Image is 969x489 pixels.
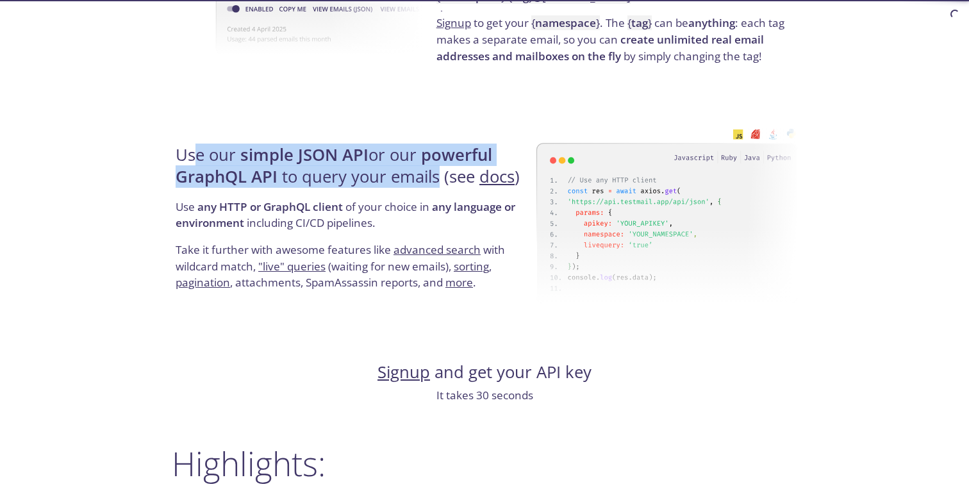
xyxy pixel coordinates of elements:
[531,15,600,30] code: { }
[535,15,596,30] strong: namespace
[436,32,764,63] strong: create unlimited real email addresses and mailboxes on the fly
[176,199,515,231] strong: any language or environment
[176,275,230,290] a: pagination
[258,259,326,274] a: "live" queries
[436,15,793,64] p: to get your . The can be : each tag makes a separate email, so you can by simply changing the tag!
[627,15,652,30] code: { }
[176,242,533,291] p: Take it further with awesome features like with wildcard match, (waiting for new emails), , , att...
[436,15,471,30] a: Signup
[240,144,369,166] strong: simple JSON API
[377,361,430,383] a: Signup
[197,199,343,214] strong: any HTTP or GraphQL client
[445,275,473,290] a: more
[176,144,492,188] strong: powerful GraphQL API
[172,361,797,383] h4: and get your API key
[631,15,648,30] strong: tag
[688,15,735,30] strong: anything
[393,242,481,257] a: advanced search
[176,199,533,242] p: Use of your choice in including CI/CD pipelines.
[172,387,797,404] p: It takes 30 seconds
[479,165,515,188] a: docs
[536,115,797,317] img: api
[454,259,489,274] a: sorting
[176,144,533,199] h4: Use our or our to query your emails (see )
[172,444,797,483] h2: Highlights:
